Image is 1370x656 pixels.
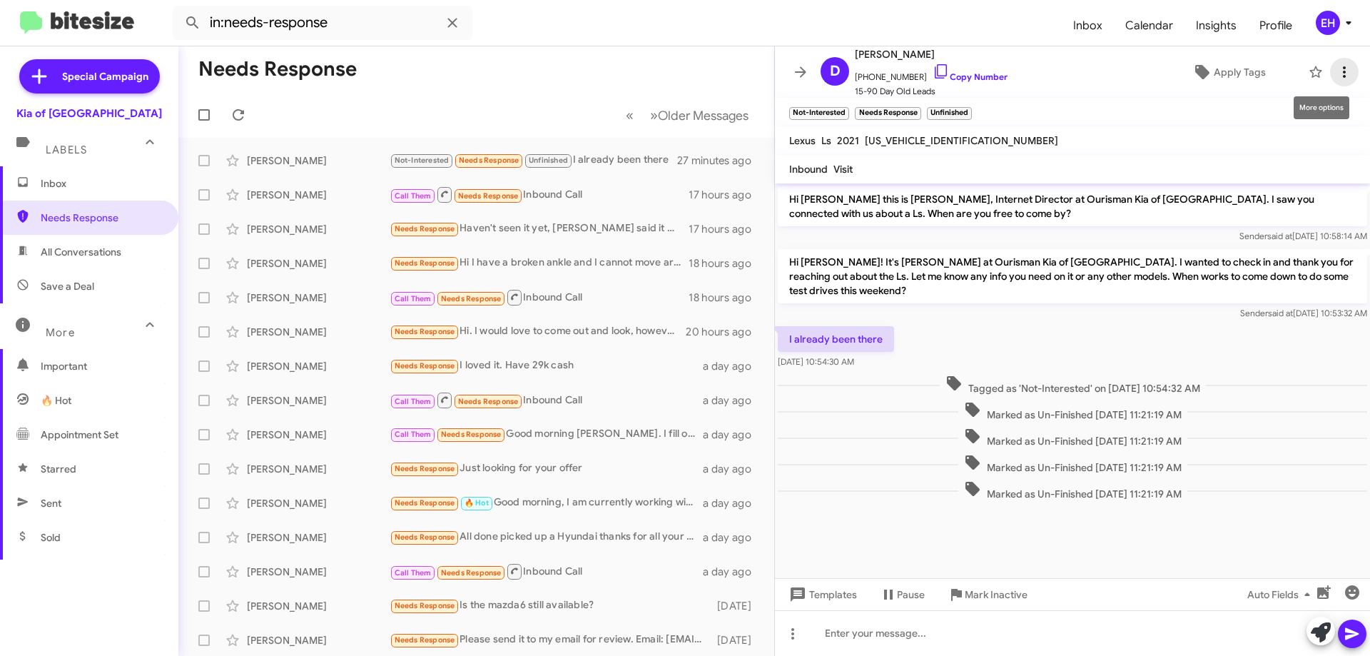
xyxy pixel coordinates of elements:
p: Hi [PERSON_NAME] this is [PERSON_NAME], Internet Director at Ourisman Kia of [GEOGRAPHIC_DATA]. I... [778,186,1367,226]
div: Hi I have a broken ankle and I cannot move around much if you provide me your best out the door p... [390,255,689,271]
div: 18 hours ago [689,291,763,305]
span: Not-Interested [395,156,450,165]
small: Not-Interested [789,107,849,120]
div: Inbound Call [390,562,703,580]
span: Call Them [395,294,432,303]
span: Marked as Un-Finished [DATE] 11:21:19 AM [958,480,1187,501]
span: Labels [46,143,87,156]
span: Needs Response [395,361,455,370]
div: Good morning [PERSON_NAME]. I fill out application through capital one on your website. Next day ... [390,426,703,443]
span: Insights [1184,5,1248,46]
span: Needs Response [395,601,455,610]
span: Templates [786,582,857,607]
div: All done picked up a Hyundai thanks for all your help, but it was too much trouble to drive three... [390,529,703,545]
a: Special Campaign [19,59,160,94]
small: Needs Response [855,107,920,120]
div: I already been there [390,152,677,168]
span: Sold [41,530,61,545]
span: Needs Response [395,533,455,542]
div: Inbound Call [390,288,689,306]
span: Important [41,359,162,373]
span: All Conversations [41,245,121,259]
div: Inbound Call [390,186,689,203]
div: a day ago [703,462,763,476]
span: Inbox [1062,5,1114,46]
div: Please send it to my email for review. Email: [EMAIL_ADDRESS][DOMAIN_NAME]. If it matches my need... [390,632,710,648]
div: Kia of [GEOGRAPHIC_DATA] [16,106,162,121]
span: Marked as Un-Finished [DATE] 11:21:19 AM [958,454,1187,475]
span: « [626,106,634,124]
div: More options [1294,96,1349,119]
span: said at [1267,231,1292,241]
span: Needs Response [395,464,455,473]
span: Needs Response [458,397,519,406]
div: Just looking for your offer [390,460,703,477]
div: a day ago [703,565,763,579]
span: Visit [833,163,853,176]
div: [PERSON_NAME] [247,291,390,305]
div: Good morning, I am currently working with kahrae [390,495,703,511]
div: 27 minutes ago [677,153,763,168]
div: [PERSON_NAME] [247,222,390,236]
span: [PHONE_NUMBER] [855,63,1008,84]
span: D [830,60,841,83]
span: 15-90 Day Old Leads [855,84,1008,99]
span: Needs Response [459,156,519,165]
span: » [650,106,658,124]
span: Call Them [395,568,432,577]
div: [PERSON_NAME] [247,188,390,202]
span: Inbound [789,163,828,176]
span: Call Them [395,191,432,201]
span: 🔥 Hot [465,498,489,508]
span: Starred [41,462,76,476]
div: 17 hours ago [689,188,763,202]
span: Needs Response [395,224,455,233]
button: Next [641,101,757,130]
div: [PERSON_NAME] [247,153,390,168]
span: Needs Response [395,498,455,508]
a: Calendar [1114,5,1184,46]
span: Apply Tags [1214,59,1266,85]
div: [PERSON_NAME] [247,530,390,545]
span: Unfinished [529,156,568,165]
h1: Needs Response [198,58,357,81]
span: Needs Response [395,635,455,645]
span: [PERSON_NAME] [855,46,1008,63]
span: 2021 [837,134,859,147]
div: EH [1316,11,1340,35]
span: [US_VEHICLE_IDENTIFICATION_NUMBER] [865,134,1058,147]
span: Lexus [789,134,816,147]
div: [PERSON_NAME] [247,359,390,373]
span: Marked as Un-Finished [DATE] 11:21:19 AM [958,401,1187,422]
div: Inbound Call [390,391,703,409]
div: [DATE] [710,633,763,647]
div: [PERSON_NAME] [247,325,390,339]
span: Mark Inactive [965,582,1027,607]
div: a day ago [703,428,763,442]
span: Needs Response [395,327,455,336]
button: EH [1304,11,1354,35]
div: [PERSON_NAME] [247,599,390,613]
div: [PERSON_NAME] [247,633,390,647]
button: Apply Tags [1155,59,1301,85]
div: Hi. I would love to come out and look, however I am not sure I will get enough for my trade to ge... [390,323,686,340]
span: Sender [DATE] 10:58:14 AM [1239,231,1367,241]
span: Needs Response [441,294,502,303]
span: Call Them [395,430,432,439]
a: Copy Number [933,71,1008,82]
p: I already been there [778,326,894,352]
span: More [46,326,75,339]
div: [PERSON_NAME] [247,256,390,271]
div: I loved it. Have 29k cash [390,358,703,374]
span: Inbox [41,176,162,191]
div: 17 hours ago [689,222,763,236]
nav: Page navigation example [618,101,757,130]
div: [PERSON_NAME] [247,496,390,510]
span: Needs Response [395,258,455,268]
span: 🔥 Hot [41,393,71,408]
span: Pause [897,582,925,607]
span: Profile [1248,5,1304,46]
span: Special Campaign [62,69,148,84]
span: said at [1268,308,1293,318]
